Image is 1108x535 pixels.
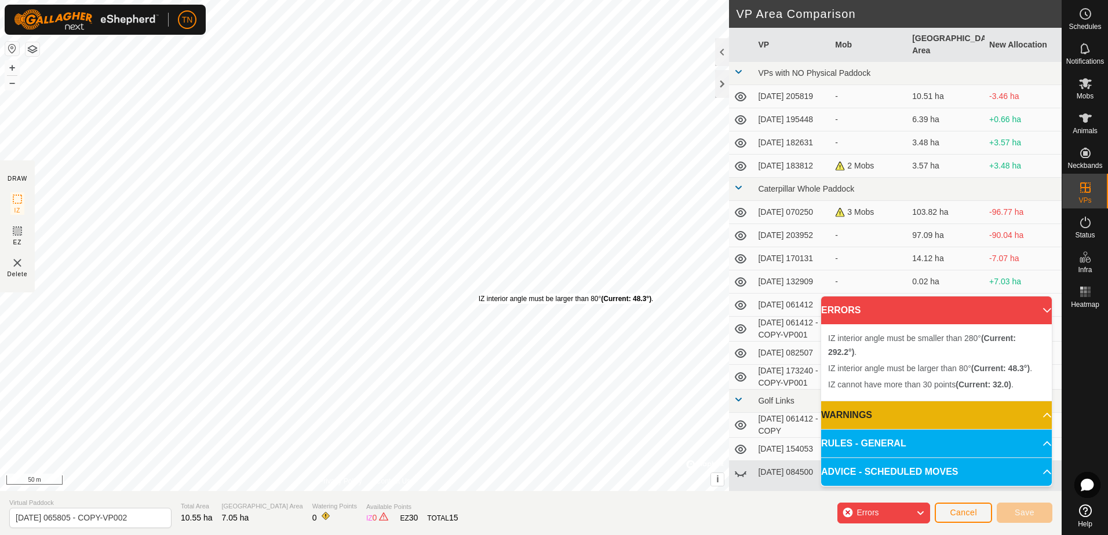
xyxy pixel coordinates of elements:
span: Mobs [1077,93,1094,100]
td: [DATE] 061412 - COPY [753,413,830,438]
td: [DATE] 183812 [753,155,830,178]
td: [DATE] 061412 - COPY-VP001 [753,317,830,342]
span: 30 [409,513,418,522]
div: - [835,137,903,149]
span: 10.55 ha [181,513,213,522]
span: ADVICE - SCHEDULED MOVES [821,465,958,479]
span: IZ cannot have more than 30 points . [828,380,1014,389]
span: 15 [449,513,458,522]
span: Neckbands [1067,162,1102,169]
div: - [835,276,903,288]
td: 14.12 ha [907,247,985,270]
span: IZ [14,206,21,215]
button: Save [997,503,1052,523]
div: TOTAL [427,512,458,524]
h2: VP Area Comparison [736,7,1062,21]
td: 0.02 ha [907,294,985,317]
td: +3.48 ha [985,155,1062,178]
div: - [835,90,903,102]
span: Infra [1078,266,1092,273]
span: EZ [13,238,22,247]
td: [DATE] 070250 [753,201,830,224]
td: +7.03 ha [985,294,1062,317]
div: IZ [366,512,391,524]
td: 3.57 ha [907,155,985,178]
td: +0.66 ha [985,108,1062,131]
span: VPs [1078,197,1091,204]
p-accordion-header: ADVICE - SCHEDULED MOVES [821,458,1052,486]
td: 97.09 ha [907,224,985,247]
td: [DATE] 203952 [753,224,830,247]
span: Heatmap [1071,301,1099,308]
td: [DATE] 082507 [753,342,830,365]
th: Mob [830,28,907,62]
td: +3.57 ha [985,131,1062,155]
td: -90.04 ha [985,224,1062,247]
span: Watering Points [312,501,357,511]
td: [DATE] 154053 [753,438,830,461]
a: Help [1062,500,1108,532]
td: [DATE] 132909 [753,270,830,294]
span: Status [1075,232,1095,239]
span: 7.05 ha [222,513,249,522]
span: IZ interior angle must be larger than 80° . [828,364,1032,373]
th: VP [753,28,830,62]
span: [GEOGRAPHIC_DATA] Area [222,501,303,511]
td: 103.82 ha [907,201,985,224]
td: -96.77 ha [985,201,1062,224]
span: VPs with NO Physical Paddock [758,68,870,78]
span: Golf Links [758,396,794,405]
div: DRAW [8,174,27,183]
span: 0 [312,513,317,522]
p-accordion-content: ERRORS [821,324,1052,401]
div: - [835,252,903,265]
div: - [835,113,903,126]
td: [DATE] 144003 [753,484,830,507]
td: -3.46 ha [985,85,1062,108]
div: - [835,229,903,241]
b: (Current: 48.3°) [971,364,1030,373]
span: WARNINGS [821,408,872,422]
b: (Current: 32.0) [956,380,1011,389]
span: Virtual Paddock [9,498,172,508]
button: Map Layers [25,42,39,56]
b: (Current: 48.3°) [601,295,651,303]
td: [DATE] 182631 [753,131,830,155]
span: i [716,474,719,484]
button: – [5,76,19,90]
span: Total Area [181,501,213,511]
span: 0 [373,513,377,522]
span: ERRORS [821,303,861,317]
span: Cancel [950,508,977,517]
td: -7.07 ha [985,247,1062,270]
span: Notifications [1066,58,1104,65]
a: Contact Us [376,476,410,486]
p-accordion-header: RULES - GENERAL [821,430,1052,457]
img: Gallagher Logo [14,9,159,30]
span: Animals [1073,127,1098,134]
span: Delete [8,270,28,279]
div: 2 Mobs [835,160,903,172]
p-accordion-header: ERRORS [821,296,1052,324]
td: [DATE] 170131 [753,247,830,270]
img: VP [10,256,24,270]
span: TN [182,14,193,26]
th: [GEOGRAPHIC_DATA] Area [907,28,985,62]
td: [DATE] 173240 - COPY-VP001 [753,365,830,390]
td: [DATE] 084500 [753,461,830,484]
button: Cancel [935,503,992,523]
td: 6.39 ha [907,108,985,131]
td: [DATE] 195448 [753,108,830,131]
td: [DATE] 205819 [753,85,830,108]
span: Schedules [1069,23,1101,30]
span: Errors [856,508,879,517]
div: IZ interior angle must be larger than 80° . [479,294,654,304]
td: 3.48 ha [907,131,985,155]
a: Privacy Policy [319,476,362,486]
button: i [711,473,724,486]
span: Caterpillar Whole Paddock [758,184,854,193]
td: 10.51 ha [907,85,985,108]
div: EZ [400,512,418,524]
td: [DATE] 061412 [753,294,830,317]
span: IZ interior angle must be smaller than 280° . [828,334,1016,357]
